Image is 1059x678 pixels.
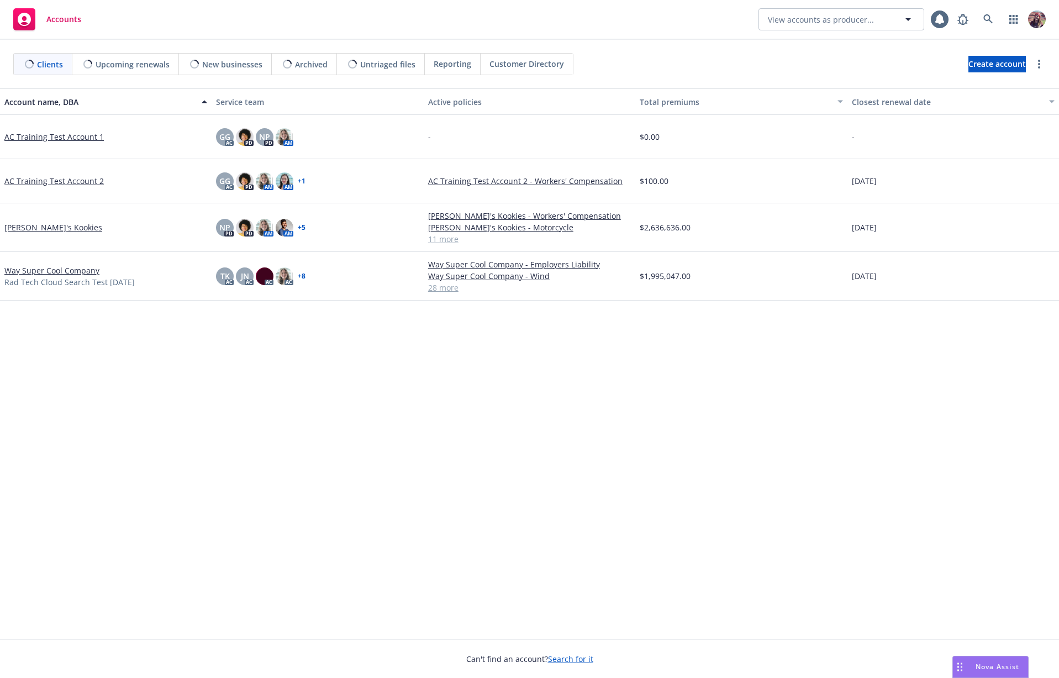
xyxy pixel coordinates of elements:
a: + 8 [298,273,305,280]
span: Untriaged files [360,59,415,70]
a: Way Super Cool Company [4,265,99,276]
button: Service team [212,88,423,115]
a: [PERSON_NAME]'s Kookies - Motorcycle [428,222,631,233]
div: Closest renewal date [852,96,1042,108]
img: photo [236,128,254,146]
span: [DATE] [852,175,877,187]
span: - [428,131,431,143]
span: New businesses [202,59,262,70]
span: Accounts [46,15,81,24]
span: Reporting [434,58,471,70]
span: $0.00 [640,131,660,143]
span: $2,636,636.00 [640,222,691,233]
a: AC Training Test Account 2 [4,175,104,187]
a: Accounts [9,4,86,35]
img: photo [276,219,293,236]
img: photo [256,267,273,285]
a: more [1032,57,1046,71]
img: photo [236,172,254,190]
a: Search for it [548,654,593,664]
div: Active policies [428,96,631,108]
button: Closest renewal date [847,88,1059,115]
img: photo [256,219,273,236]
span: GG [219,131,230,143]
a: Switch app [1003,8,1025,30]
span: View accounts as producer... [768,14,874,25]
a: 28 more [428,282,631,293]
span: NP [219,222,230,233]
span: [DATE] [852,270,877,282]
span: $100.00 [640,175,668,187]
div: Drag to move [953,656,967,677]
button: Nova Assist [952,656,1029,678]
span: Clients [37,59,63,70]
img: photo [276,172,293,190]
span: Archived [295,59,328,70]
a: [PERSON_NAME]'s Kookies [4,222,102,233]
span: [DATE] [852,222,877,233]
a: AC Training Test Account 2 - Workers' Compensation [428,175,631,187]
span: Rad Tech Cloud Search Test [DATE] [4,276,135,288]
div: Service team [216,96,419,108]
span: Nova Assist [976,662,1019,671]
button: Total premiums [635,88,847,115]
span: Can't find an account? [466,653,593,665]
span: JN [241,270,249,282]
a: + 5 [298,224,305,231]
span: TK [220,270,230,282]
a: + 1 [298,178,305,185]
span: - [852,131,855,143]
button: View accounts as producer... [758,8,924,30]
img: photo [256,172,273,190]
span: Customer Directory [489,58,564,70]
span: Upcoming renewals [96,59,170,70]
span: $1,995,047.00 [640,270,691,282]
button: Active policies [424,88,635,115]
div: Account name, DBA [4,96,195,108]
a: Search [977,8,999,30]
span: Create account [968,54,1026,75]
a: [PERSON_NAME]'s Kookies - Workers' Compensation [428,210,631,222]
img: photo [236,219,254,236]
a: Create account [968,56,1026,72]
a: Report a Bug [952,8,974,30]
span: NP [259,131,270,143]
a: 11 more [428,233,631,245]
a: Way Super Cool Company - Employers Liability [428,259,631,270]
img: photo [276,267,293,285]
img: photo [276,128,293,146]
img: photo [1028,10,1046,28]
span: GG [219,175,230,187]
a: Way Super Cool Company - Wind [428,270,631,282]
a: AC Training Test Account 1 [4,131,104,143]
div: Total premiums [640,96,830,108]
